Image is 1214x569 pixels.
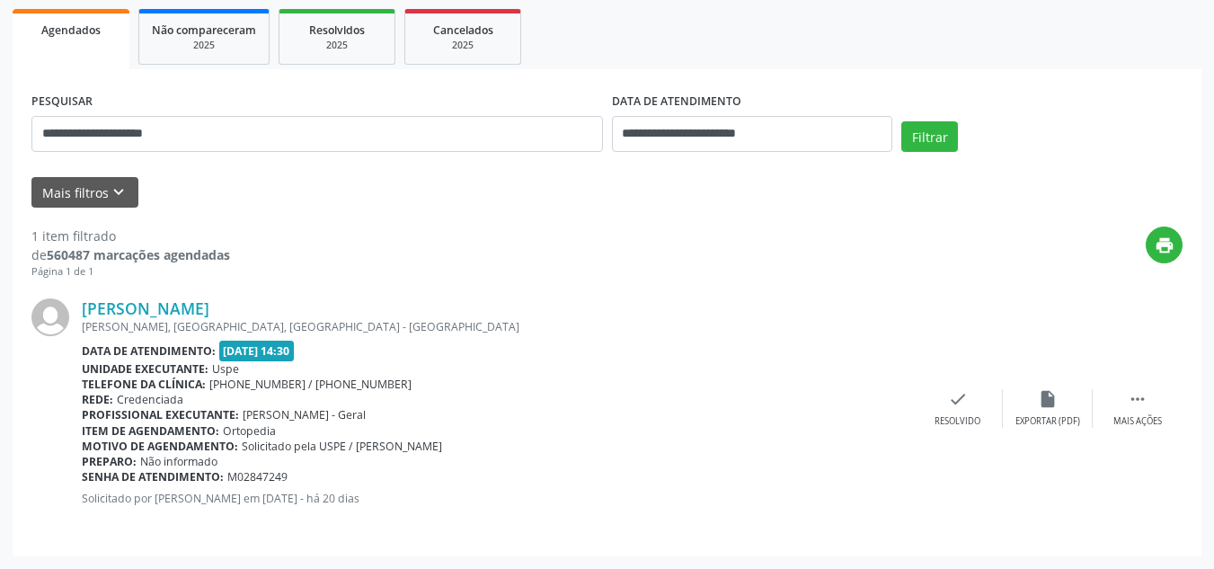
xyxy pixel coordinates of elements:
strong: 560487 marcações agendadas [47,246,230,263]
div: 2025 [152,39,256,52]
i: insert_drive_file [1038,389,1058,409]
b: Item de agendamento: [82,423,219,439]
i:  [1128,389,1148,409]
a: [PERSON_NAME] [82,298,209,318]
button: Mais filtroskeyboard_arrow_down [31,177,138,209]
b: Rede: [82,392,113,407]
span: Não informado [140,454,217,469]
div: Exportar (PDF) [1015,415,1080,428]
div: 2025 [292,39,382,52]
label: PESQUISAR [31,88,93,116]
b: Telefone da clínica: [82,377,206,392]
b: Unidade executante: [82,361,208,377]
span: [PERSON_NAME] - Geral [243,407,366,422]
div: 1 item filtrado [31,227,230,245]
div: de [31,245,230,264]
span: [DATE] 14:30 [219,341,295,361]
span: [PHONE_NUMBER] / [PHONE_NUMBER] [209,377,412,392]
i: keyboard_arrow_down [109,182,128,202]
span: Não compareceram [152,22,256,38]
div: Página 1 de 1 [31,264,230,280]
span: Ortopedia [223,423,276,439]
i: print [1155,236,1174,255]
span: Credenciada [117,392,183,407]
div: Resolvido [935,415,980,428]
label: DATA DE ATENDIMENTO [612,88,741,116]
b: Motivo de agendamento: [82,439,238,454]
b: Data de atendimento: [82,343,216,359]
b: Preparo: [82,454,137,469]
img: img [31,298,69,336]
b: Profissional executante: [82,407,239,422]
div: Mais ações [1113,415,1162,428]
span: Solicitado pela USPE / [PERSON_NAME] [242,439,442,454]
span: Resolvidos [309,22,365,38]
div: [PERSON_NAME], [GEOGRAPHIC_DATA], [GEOGRAPHIC_DATA] - [GEOGRAPHIC_DATA] [82,319,913,334]
i: check [948,389,968,409]
span: Agendados [41,22,101,38]
b: Senha de atendimento: [82,469,224,485]
p: Solicitado por [PERSON_NAME] em [DATE] - há 20 dias [82,491,913,506]
span: Cancelados [433,22,493,38]
div: 2025 [418,39,508,52]
button: print [1146,227,1183,263]
span: M02847249 [227,469,288,485]
button: Filtrar [901,121,958,152]
span: Uspe [212,361,239,377]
